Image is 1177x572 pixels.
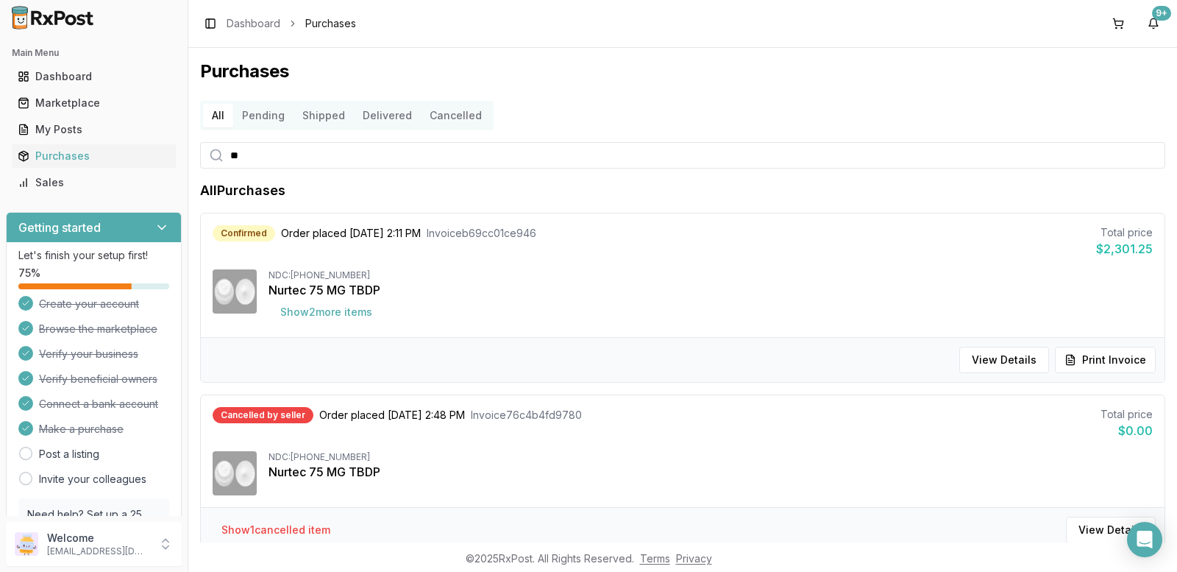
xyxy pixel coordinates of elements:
[269,463,1153,481] div: Nurtec 75 MG TBDP
[6,91,182,115] button: Marketplace
[18,266,40,280] span: 75 %
[233,104,294,127] button: Pending
[210,517,342,543] button: Show1cancelled item
[1055,347,1156,373] button: Print Invoice
[47,531,149,545] p: Welcome
[213,407,313,423] div: Cancelled by seller
[1096,225,1153,240] div: Total price
[18,248,169,263] p: Let's finish your setup first!
[6,144,182,168] button: Purchases
[12,90,176,116] a: Marketplace
[269,281,1153,299] div: Nurtec 75 MG TBDP
[269,451,1153,463] div: NDC: [PHONE_NUMBER]
[12,63,176,90] a: Dashboard
[39,422,124,437] span: Make a purchase
[12,47,176,59] h2: Main Menu
[15,532,38,556] img: User avatar
[213,225,275,241] div: Confirmed
[27,507,160,551] p: Need help? Set up a 25 minute call with our team to set up.
[1096,240,1153,258] div: $2,301.25
[39,397,158,412] span: Connect a bank account
[640,552,670,565] a: Terms
[1100,422,1153,439] div: $0.00
[12,169,176,196] a: Sales
[18,219,101,236] h3: Getting started
[269,269,1153,281] div: NDC: [PHONE_NUMBER]
[354,104,421,127] button: Delivered
[6,65,182,88] button: Dashboard
[227,16,356,31] nav: breadcrumb
[47,545,149,557] p: [EMAIL_ADDRESS][DOMAIN_NAME]
[39,447,99,462] a: Post a listing
[213,451,257,495] img: Nurtec 75 MG TBDP
[305,16,356,31] span: Purchases
[203,104,233,127] button: All
[12,116,176,143] a: My Posts
[319,408,465,423] span: Order placed [DATE] 2:48 PM
[18,96,170,110] div: Marketplace
[227,16,280,31] a: Dashboard
[281,226,421,241] span: Order placed [DATE] 2:11 PM
[39,372,157,386] span: Verify beneficial owners
[12,143,176,169] a: Purchases
[1066,517,1156,543] button: View Details
[39,347,138,361] span: Verify your business
[269,299,384,325] button: Show2more items
[1142,12,1165,35] button: 9+
[39,322,157,336] span: Browse the marketplace
[294,104,354,127] button: Shipped
[18,175,170,190] div: Sales
[959,347,1049,373] button: View Details
[200,60,1165,83] h1: Purchases
[1152,6,1171,21] div: 9+
[471,408,582,423] span: Invoice 76c4b4fd9780
[1127,522,1162,557] div: Open Intercom Messenger
[421,104,491,127] button: Cancelled
[6,118,182,141] button: My Posts
[18,149,170,163] div: Purchases
[39,472,146,487] a: Invite your colleagues
[200,180,285,201] h1: All Purchases
[18,122,170,137] div: My Posts
[18,69,170,84] div: Dashboard
[1100,407,1153,422] div: Total price
[6,6,100,29] img: RxPost Logo
[676,552,712,565] a: Privacy
[39,297,139,311] span: Create your account
[427,226,536,241] span: Invoice b69cc01ce946
[6,171,182,194] button: Sales
[213,269,257,314] img: Nurtec 75 MG TBDP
